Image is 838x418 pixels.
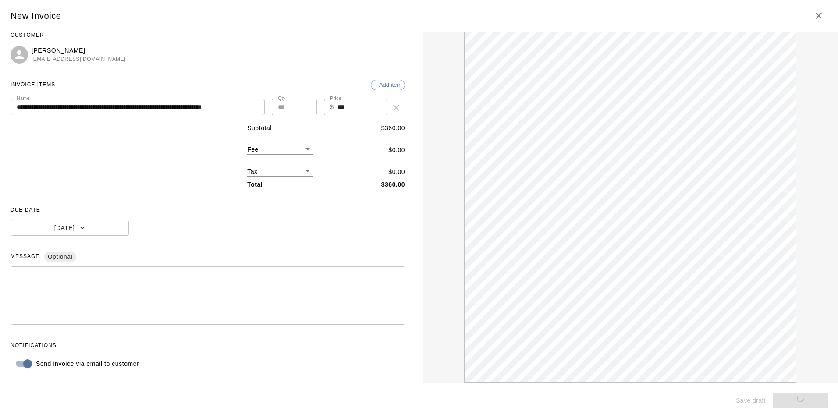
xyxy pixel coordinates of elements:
span: DUE DATE [11,203,405,217]
label: Name [17,95,30,102]
span: Optional [44,249,76,265]
button: [DATE] [11,220,129,236]
p: Subtotal [247,124,272,133]
span: [EMAIL_ADDRESS][DOMAIN_NAME] [32,55,126,64]
p: $ [330,103,334,112]
p: $ 360.00 [381,124,405,133]
p: Send invoice via email to customer [36,359,139,368]
label: Price [330,95,341,102]
b: $ 360.00 [381,181,405,188]
div: + Add item [371,80,405,90]
span: + Add item [371,81,405,88]
span: INVOICE ITEMS [11,78,55,92]
span: CUSTOMER [11,28,405,43]
p: $ 0.00 [388,145,405,155]
span: NOTIFICATIONS [11,339,405,353]
label: Qty [278,95,286,102]
h5: New Invoice [11,10,61,22]
button: Close [810,7,827,25]
b: Total [247,181,263,188]
span: MESSAGE [11,250,405,264]
p: [PERSON_NAME] [32,46,126,55]
p: $ 0.00 [388,167,405,177]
